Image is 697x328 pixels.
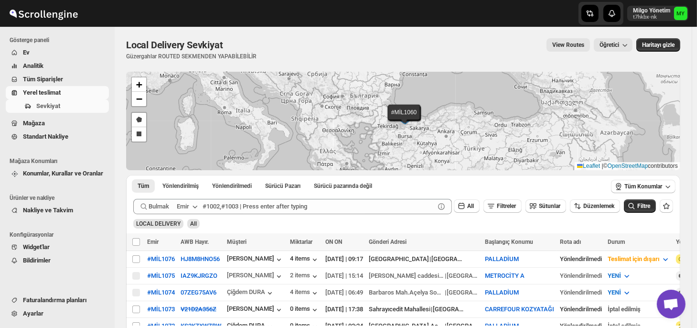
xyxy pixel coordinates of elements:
[369,288,444,297] div: Barbaros Mah.Açelya Sokağı Ağaoğlu Moontown Sitesi A1-2 Blok D:8
[539,203,560,209] span: Sütunlar
[485,289,519,296] button: PALLADİUM
[325,271,363,281] div: [DATE] | 15:14
[674,7,687,20] span: Milgo Yönetim
[23,120,45,127] span: Mağaza
[23,89,61,96] span: Yerel teslimat
[447,288,480,297] div: [GEOGRAPHIC_DATA]
[162,182,199,190] span: Yönlendirilmiş
[602,251,676,267] button: Teslimat için dışarı
[6,167,109,180] button: Konumlar, Kurallar ve Oranlar
[8,1,79,25] img: ScrollEngine
[575,162,680,170] div: © contributors
[132,92,146,106] a: Zoom out
[126,53,257,60] p: Güzergahlar ROUTED SEKMENDEN YAPABİLEBİLİR
[10,157,110,165] span: Mağaza Konumları
[369,254,429,264] div: [GEOGRAPHIC_DATA]
[552,41,584,49] span: View Routes
[138,182,149,190] span: Tüm
[6,204,109,217] button: Nakliye ve Takvim
[227,272,284,281] button: [PERSON_NAME]
[147,306,175,313] button: #MİL1073
[190,220,197,227] span: All
[547,38,590,52] button: view route
[583,203,614,209] span: Düzenlemek
[633,14,670,20] p: t7hkbx-nk
[23,243,50,251] span: Widget'lar
[602,285,637,300] button: YENİ
[485,272,525,279] button: METROCİTY A
[447,271,480,281] div: [GEOGRAPHIC_DATA]
[23,170,103,177] span: Konumlar, Kurallar ve Oranlar
[560,271,602,281] div: Yönlendirilmedi
[608,305,670,314] div: İptal edilmiş
[608,239,625,245] span: Durum
[594,38,633,52] button: Öğretici
[485,255,519,262] button: PALLADİUM
[136,78,142,90] span: +
[525,199,566,213] button: Sütunlar
[642,41,675,49] span: Haritayı gizle
[397,112,412,123] img: Marker
[570,199,620,213] button: Düzenlemek
[227,239,247,245] span: Müşteri
[181,289,216,296] button: 07ZEG75AV6
[181,255,220,262] button: HJ8M8HNO56
[157,179,204,193] button: Routed
[600,42,619,48] span: Öğretici
[23,296,87,304] span: Faturalandırma planları
[181,306,216,313] s: V21D2A356Z
[203,199,435,214] input: #1002,#1003 | Press enter after typing
[325,305,363,314] div: [DATE] | 17:38
[636,38,680,52] button: Map action label
[6,307,109,320] button: Ayarlar
[290,255,320,264] button: 4 items
[624,183,662,190] span: Tüm Konumlar
[560,288,602,297] div: Yönlendirilmedi
[171,199,205,214] button: Emir
[147,272,175,279] div: #MİL1075
[369,254,479,264] div: |
[10,231,110,239] span: Konfigürasyonlar
[290,305,320,315] div: 0 items
[126,39,223,51] span: Local Delivery Sevkiyat
[181,272,217,279] button: IAZ9KJRGZO
[657,290,686,318] div: Açık sohbet
[227,288,275,298] button: Çiğdem DURA
[136,220,181,227] span: LOCAL DELIVERY
[290,239,312,245] span: Miktarlar
[132,113,146,127] a: Draw a polygon
[637,203,650,209] span: Filtre
[290,288,320,298] div: 4 items
[397,113,411,124] img: Marker
[369,271,444,281] div: [PERSON_NAME] caddesi no 79 ulus
[23,207,73,214] span: Nakliye ve Takvim
[227,255,284,264] button: [PERSON_NAME]
[23,62,43,69] span: Analitik
[314,182,372,190] span: Sürücü pazarında değil
[206,179,257,193] button: Unrouted
[6,59,109,73] button: Analitik
[602,163,603,169] span: |
[677,11,685,17] text: MY
[6,46,109,59] button: Ev
[177,202,189,211] div: Emir
[147,255,175,262] button: #MİL1076
[454,199,480,213] button: All
[181,239,209,245] span: AWB Hayır.
[611,180,676,193] button: Tüm Konumlar
[602,268,637,284] button: YENİ
[290,272,320,281] button: 2 items
[6,99,109,113] button: Sevkiyat
[147,289,175,296] button: #MİL1074
[325,239,342,245] span: ON ON
[608,163,648,169] a: OpenStreetMap
[227,305,284,315] button: [PERSON_NAME]
[132,127,146,142] a: Draw a rectangle
[36,102,60,109] span: Sevkiyat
